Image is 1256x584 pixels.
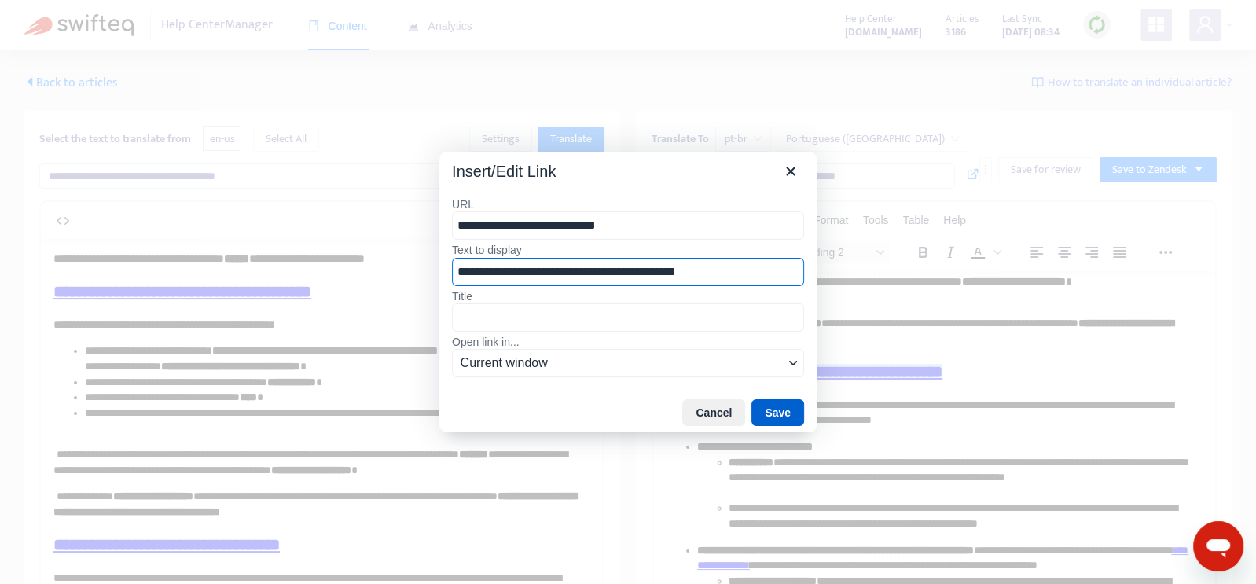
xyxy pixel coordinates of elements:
[452,161,556,182] div: Insert/Edit Link
[1193,521,1243,571] iframe: Button to launch messaging window
[452,243,804,257] label: Text to display
[452,289,804,303] label: Title
[682,399,745,426] button: Cancel
[751,399,804,426] button: Save
[452,349,804,377] button: Open link in...
[452,197,804,211] label: URL
[777,158,804,185] button: Close
[452,335,804,349] label: Open link in...
[461,354,784,373] span: Current window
